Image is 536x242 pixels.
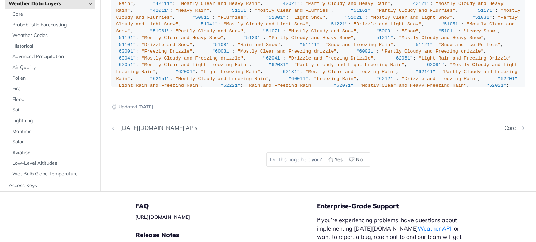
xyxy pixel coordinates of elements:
span: "Freezing Rain" [314,76,357,81]
a: Solar [9,137,95,147]
span: "51071" [263,29,283,34]
span: "Drizzle and Light Snow" [353,22,421,27]
span: "Mostly Cloudy and Light Snow" [223,22,308,27]
button: Hide subpages for Weather Data Layers [88,1,94,7]
span: "Partly Cloudy and Flurries" [376,8,455,13]
span: Soil [12,107,94,114]
span: "62031" [269,62,289,68]
span: "51051" [441,22,461,27]
span: "62091" [424,62,444,68]
span: "62201" [498,76,518,81]
span: Core [12,11,94,18]
span: "62021" [486,83,506,88]
span: "Mostly Clear and Heavy Snow" [141,35,223,40]
span: "Light Snow" [291,15,325,20]
button: No [347,154,366,165]
a: Soil [9,105,95,116]
a: Probabilistic Forecasting [9,20,95,30]
span: Lightning [12,117,94,124]
nav: Pagination Controls [111,118,525,138]
span: "51081" [212,42,232,47]
span: "Partly Cloudy and Heavy Snow" [269,35,353,40]
span: "42021" [280,1,300,6]
span: "Light Rain and Freezing Drizzle" [418,56,512,61]
p: Updated [DATE] [111,103,525,110]
span: "62131" [280,69,300,75]
a: Maritime [9,126,95,137]
a: Fire [9,84,95,94]
span: "Mostly Cloudy and Freezing Rain" [176,76,269,81]
h5: Enterprise-Grade Support [317,202,480,210]
span: Air Quality [12,64,94,71]
span: "60041" [116,56,136,61]
span: "51201" [243,35,263,40]
span: Fire [12,85,94,92]
span: Historical [12,43,94,50]
span: Weather Codes [12,32,94,39]
span: "Snow and Ice Pellets" [438,42,500,47]
span: "62041" [263,56,283,61]
span: Pollen [12,75,94,82]
span: "Heavy Snow" [464,29,498,34]
span: Aviation [12,149,94,156]
span: "Mostly Clear and Heavy Rain" [178,1,260,6]
span: "60011" [289,76,308,81]
span: "Mostly Clear and Snow" [116,22,518,34]
span: "Mostly Clear and Heavy Freezing Rain" [359,83,467,88]
span: Access Keys [9,182,94,189]
a: Core [9,9,95,19]
span: Probabilistic Forecasting [12,22,94,29]
span: "42121" [410,1,430,6]
span: "51171" [475,8,495,13]
span: "Mostly Cloudy and Heavy Snow" [399,35,484,40]
span: "51031" [472,15,492,20]
span: Advanced Precipitation [12,54,94,61]
span: Yes [335,156,343,163]
span: "Drizzle and Snow" [141,42,192,47]
span: "Partly Cloudy and Freezing Rain" [116,69,521,81]
span: "Drizzle and Freezing Drizzle" [289,56,373,61]
span: "Drizzle and Freezing Rain" [402,76,478,81]
span: "62001" [176,69,195,75]
a: Advanced Precipitation [9,52,95,62]
a: Low-Level Altitudes [9,158,95,169]
span: "Freezing Drizzle" [141,49,192,54]
span: "Partly Cloudy and Heavy Rain" [305,1,390,6]
a: Access Keys [5,180,95,191]
span: "Light Freezing Rain" [201,69,260,75]
span: "51061" [150,29,170,34]
span: "Partly cloudy and Light Freezing Rain" [294,62,404,68]
span: "Mostly Cloudy and Heavy Rain" [116,1,506,13]
span: Solar [12,139,94,146]
span: "42111" [153,1,173,6]
span: "50011" [192,15,212,20]
span: "Snow" [402,29,419,34]
span: "51161" [351,8,371,13]
a: Air Quality [9,62,95,73]
a: [URL][DOMAIN_NAME] [135,214,190,220]
h5: FAQ [135,202,317,210]
span: "62151" [150,76,170,81]
span: "Mostly Clear and Freezing Rain" [305,69,396,75]
span: "Light Rain and Freezing Rain" [116,83,201,88]
span: "62141" [416,69,435,75]
span: "62071" [334,83,353,88]
a: Lightning [9,116,95,126]
span: "Mostly Cloudy and Snow" [289,29,356,34]
span: "62221" [221,83,240,88]
span: "Heavy Rain" [176,8,209,13]
span: "60021" [356,49,376,54]
span: No [356,156,363,163]
span: "Mostly Cloudy and Flurries" [116,8,523,20]
span: "60031" [212,49,232,54]
span: "51001" [266,15,286,20]
span: "51191" [116,35,136,40]
a: Previous Page: Tomorrow.io APIs [111,125,289,131]
button: Yes [325,154,347,165]
span: "60001" [116,49,136,54]
span: Flood [12,96,94,103]
span: "62061" [393,56,413,61]
span: "Mostly Clear and Freezing drizzle" [238,49,337,54]
span: "Mostly Clear and Light Freezing Rain" [141,62,249,68]
span: "51211" [373,35,393,40]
